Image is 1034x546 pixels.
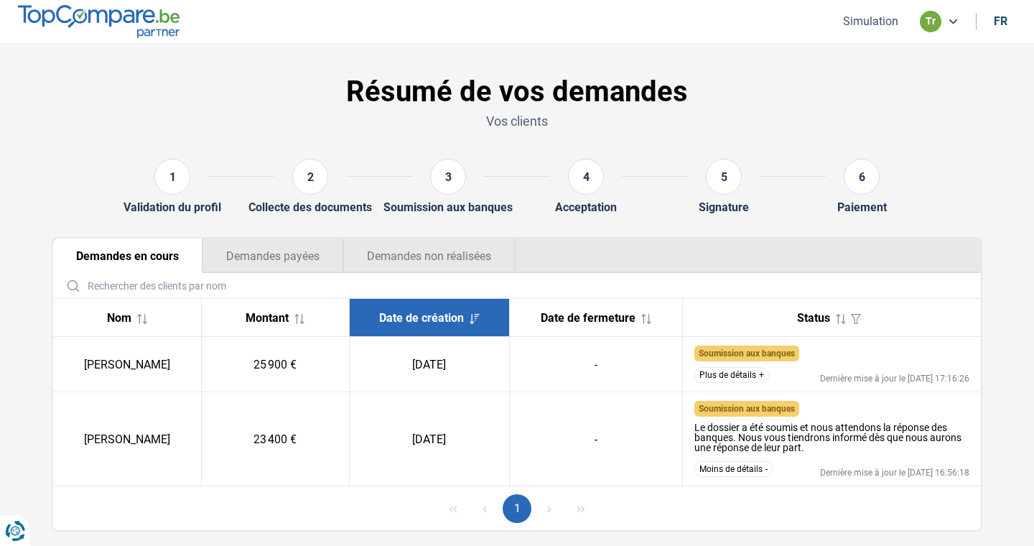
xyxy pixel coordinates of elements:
[349,337,509,392] td: [DATE]
[820,468,969,477] div: Dernière mise à jour le [DATE] 16:56:18
[844,159,880,195] div: 6
[379,311,464,325] span: Date de création
[343,239,516,273] button: Demandes non réalisées
[541,311,635,325] span: Date de fermeture
[699,200,749,214] div: Signature
[820,374,969,383] div: Dernière mise à jour le [DATE] 17:16:26
[59,273,975,298] input: Rechercher des clients par nom
[201,392,349,486] td: 23 400 €
[53,392,201,486] td: [PERSON_NAME]
[292,159,328,195] div: 2
[124,200,221,214] div: Validation du profil
[694,422,970,453] div: Le dossier a été soumis et nous attendons la réponse des banques. Nous vous tiendrons informé dès...
[503,494,531,523] button: Page 1
[154,159,190,195] div: 1
[555,200,617,214] div: Acceptation
[53,337,201,392] td: [PERSON_NAME]
[52,112,982,130] p: Vos clients
[18,5,180,37] img: TopCompare.be
[706,159,742,195] div: 5
[202,239,343,273] button: Demandes payées
[797,311,830,325] span: Status
[430,159,466,195] div: 3
[52,75,982,109] h1: Résumé de vos demandes
[694,367,769,383] button: Plus de détails
[567,494,595,523] button: Last Page
[535,494,564,523] button: Next Page
[248,200,372,214] div: Collecte des documents
[509,392,682,486] td: -
[509,337,682,392] td: -
[439,494,467,523] button: First Page
[201,337,349,392] td: 25 900 €
[470,494,499,523] button: Previous Page
[699,404,795,414] span: Soumission aux banques
[568,159,604,195] div: 4
[349,392,509,486] td: [DATE]
[920,11,941,32] div: tr
[994,14,1007,28] div: fr
[383,200,513,214] div: Soumission aux banques
[839,14,903,29] button: Simulation
[699,348,795,358] span: Soumission aux banques
[837,200,887,214] div: Paiement
[107,311,131,325] span: Nom
[694,461,773,477] button: Moins de détails
[53,239,202,273] button: Demandes en cours
[246,311,289,325] span: Montant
